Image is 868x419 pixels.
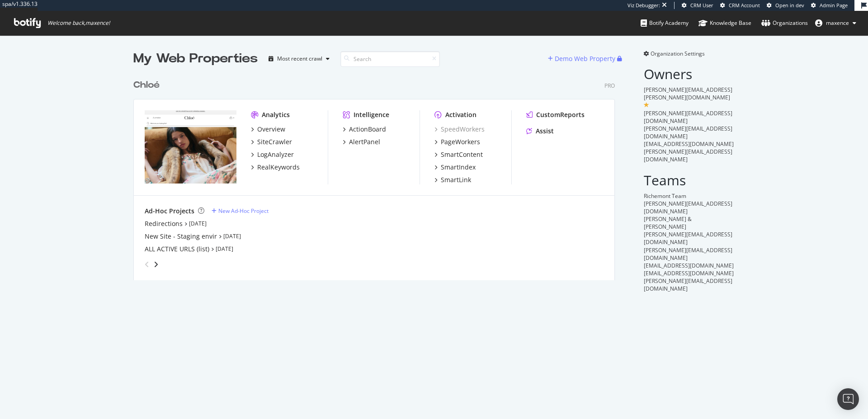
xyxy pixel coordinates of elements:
a: SmartLink [434,175,471,184]
a: Admin Page [811,2,848,9]
span: [PERSON_NAME][EMAIL_ADDRESS][DOMAIN_NAME] [644,200,732,215]
a: SiteCrawler [251,137,292,146]
input: Search [340,51,440,67]
h2: Teams [644,173,735,188]
button: maxence [808,16,863,30]
div: [PERSON_NAME] & [PERSON_NAME] [644,215,735,231]
a: New Site - Staging envir [145,232,217,241]
div: New Ad-Hoc Project [218,207,269,215]
a: Demo Web Property [548,55,617,62]
a: [DATE] [223,232,241,240]
div: Intelligence [354,110,389,119]
div: ActionBoard [349,125,386,134]
div: SmartLink [441,175,471,184]
h2: Owners [644,66,735,81]
span: CRM User [690,2,713,9]
span: [PERSON_NAME][EMAIL_ADDRESS][DOMAIN_NAME] [644,277,732,292]
div: Open Intercom Messenger [837,388,859,410]
div: RealKeywords [257,163,300,172]
a: PageWorkers [434,137,480,146]
a: SmartContent [434,150,483,159]
span: [PERSON_NAME][EMAIL_ADDRESS][DOMAIN_NAME] [644,125,732,140]
span: Welcome back, maxence ! [47,19,110,27]
div: angle-left [141,257,153,272]
button: Demo Web Property [548,52,617,66]
span: [EMAIL_ADDRESS][DOMAIN_NAME] [644,140,734,148]
span: [PERSON_NAME][EMAIL_ADDRESS][DOMAIN_NAME] [644,231,732,246]
div: SiteCrawler [257,137,292,146]
span: [PERSON_NAME][EMAIL_ADDRESS][DOMAIN_NAME] [644,109,732,125]
a: Botify Academy [641,11,689,35]
a: RealKeywords [251,163,300,172]
a: SmartIndex [434,163,476,172]
div: Ad-Hoc Projects [145,207,194,216]
button: Most recent crawl [265,52,333,66]
span: Open in dev [775,2,804,9]
a: [DATE] [189,220,207,227]
a: ALL ACTIVE URLS (list) [145,245,209,254]
div: Analytics [262,110,290,119]
div: Assist [536,127,554,136]
div: AlertPanel [349,137,380,146]
a: CustomReports [526,110,585,119]
a: Knowledge Base [698,11,751,35]
a: LogAnalyzer [251,150,294,159]
div: SmartContent [441,150,483,159]
div: Chloé [133,79,160,92]
div: Pro [604,82,615,89]
span: Organization Settings [651,50,705,57]
div: PageWorkers [441,137,480,146]
div: Botify Academy [641,19,689,28]
span: [EMAIL_ADDRESS][DOMAIN_NAME] [644,269,734,277]
div: LogAnalyzer [257,150,294,159]
div: Viz Debugger: [627,2,660,9]
div: Most recent crawl [277,56,322,61]
a: CRM User [682,2,713,9]
div: Richemont Team [644,192,735,200]
a: Assist [526,127,554,136]
img: www.chloe.com [145,110,236,184]
span: [EMAIL_ADDRESS][DOMAIN_NAME] [644,262,734,269]
a: Overview [251,125,285,134]
a: New Ad-Hoc Project [212,207,269,215]
div: Organizations [761,19,808,28]
a: Organizations [761,11,808,35]
span: CRM Account [729,2,760,9]
span: maxence [826,19,849,27]
span: Admin Page [820,2,848,9]
span: [PERSON_NAME][EMAIL_ADDRESS][DOMAIN_NAME] [644,148,732,163]
div: grid [133,68,622,280]
a: Redirections [145,219,183,228]
a: [DATE] [216,245,233,253]
a: ActionBoard [343,125,386,134]
div: CustomReports [536,110,585,119]
span: [PERSON_NAME][EMAIL_ADDRESS][DOMAIN_NAME] [644,246,732,262]
a: CRM Account [720,2,760,9]
a: SpeedWorkers [434,125,485,134]
a: AlertPanel [343,137,380,146]
div: Activation [445,110,476,119]
div: SmartIndex [441,163,476,172]
div: Demo Web Property [555,54,615,63]
div: My Web Properties [133,50,258,68]
div: Knowledge Base [698,19,751,28]
span: [PERSON_NAME][EMAIL_ADDRESS][PERSON_NAME][DOMAIN_NAME] [644,86,732,101]
a: Open in dev [767,2,804,9]
div: angle-right [153,260,159,269]
a: Chloé [133,79,163,92]
div: Overview [257,125,285,134]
